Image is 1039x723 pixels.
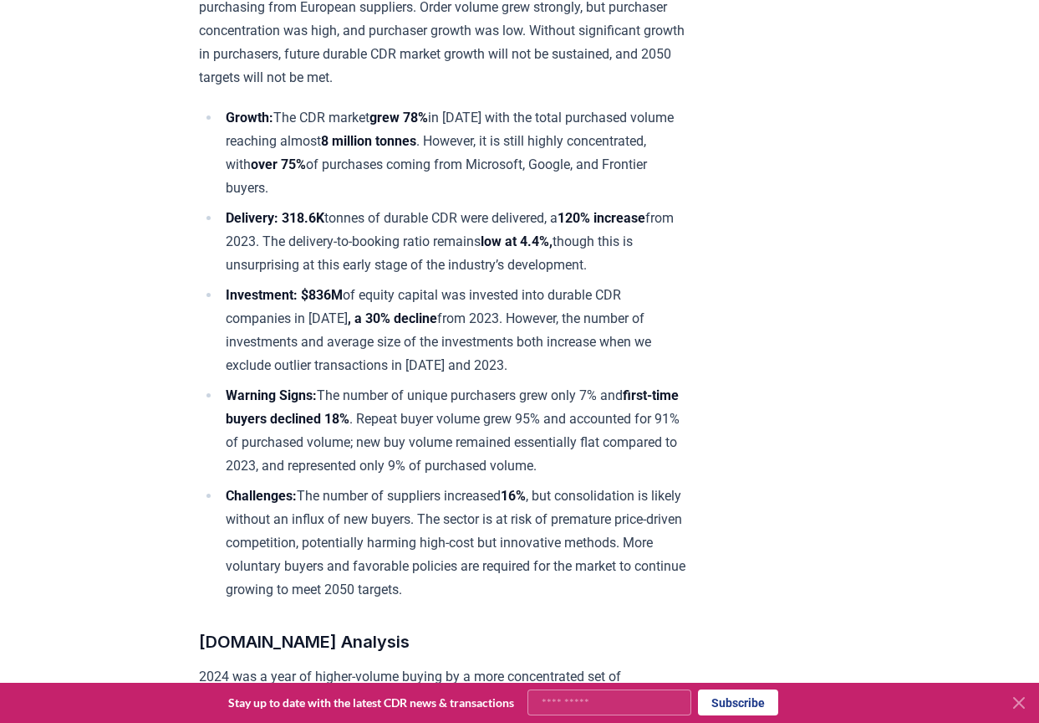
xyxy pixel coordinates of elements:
[221,284,688,377] li: of equity capital was invested into durable CDR companies in [DATE] from 2023​. However, the numb...
[501,488,526,504] strong: 16%
[221,384,688,478] li: The number of unique purchasers grew only 7% and . Repeat buyer volume grew 95% and accounted for...
[221,485,688,602] li: The number of suppliers increased , but consolidation is likely without an influx of new buyers. ...
[251,156,306,172] strong: over 75%
[226,210,324,226] strong: Delivery: 318.6K
[348,310,437,326] strong: , a 30% decline
[226,488,297,504] strong: Challenges:
[226,387,679,427] strong: first-time buyers declined 18%
[221,106,688,200] li: The CDR market in [DATE] with the total purchased volume reaching almost . However, it is still h...
[369,110,428,126] strong: grew 78%
[321,133,416,149] strong: 8 million tonnes
[199,628,688,655] h3: [DOMAIN_NAME] Analysis
[558,210,645,226] strong: 120% increase
[226,387,317,403] strong: Warning Signs:
[481,233,553,249] strong: low at 4.4%,
[226,110,273,126] strong: Growth:
[226,287,343,303] strong: Investment: $836M
[221,207,688,277] li: tonnes of durable CDR were delivered, a from 2023​. The delivery-to-booking ratio remains though ...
